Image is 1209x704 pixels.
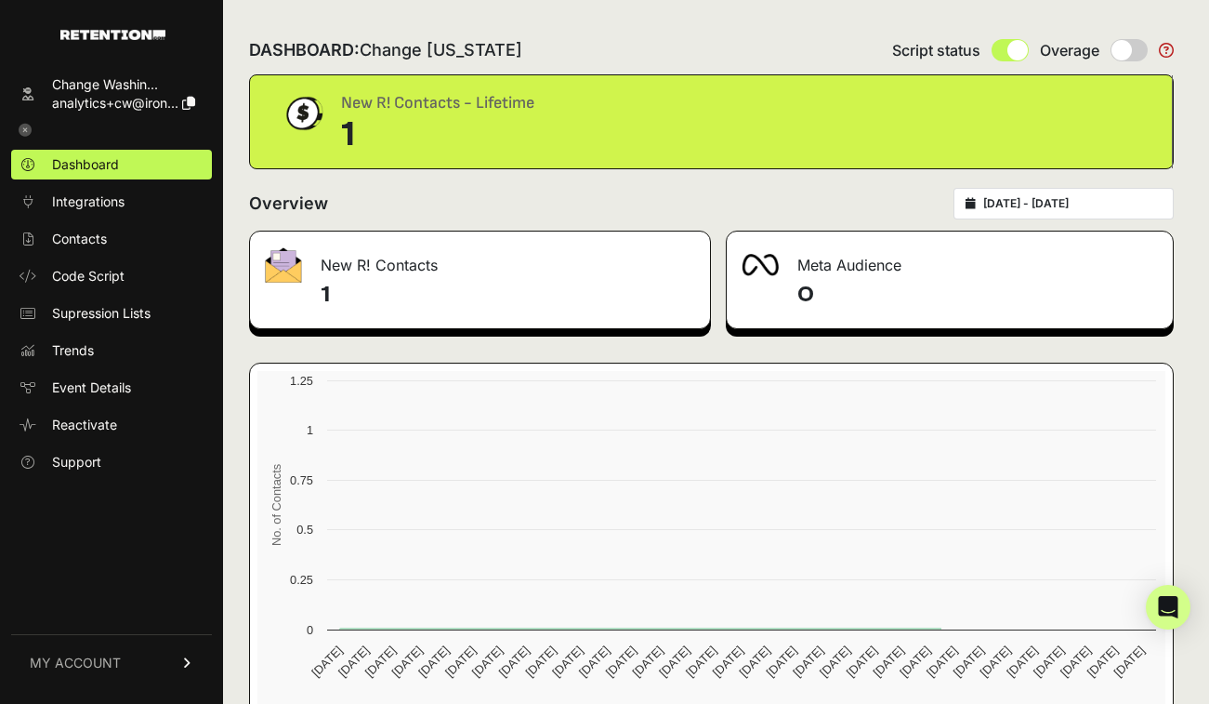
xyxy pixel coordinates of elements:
img: fa-envelope-19ae18322b30453b285274b1b8af3d052b27d846a4fbe8435d1a52b978f639a2.png [265,247,302,283]
text: [DATE] [415,644,452,680]
text: [DATE] [790,644,826,680]
span: Dashboard [52,155,119,174]
a: Supression Lists [11,299,212,328]
h2: Overview [249,191,328,217]
h4: 0 [797,280,1159,310]
a: Dashboard [11,150,212,179]
text: [DATE] [469,644,506,680]
img: fa-meta-2f981b61bb99beabf952f7030308934f19ce035c18b003e963880cc3fabeebb7.png [742,254,779,276]
text: [DATE] [710,644,746,680]
text: [DATE] [897,644,933,680]
text: [DATE] [924,644,960,680]
text: [DATE] [1031,644,1067,680]
div: Meta Audience [727,232,1174,287]
span: Trends [52,341,94,360]
span: MY ACCOUNT [30,654,121,672]
a: Event Details [11,373,212,403]
div: New R! Contacts - Lifetime [341,90,534,116]
text: 0.25 [290,573,313,587]
text: [DATE] [1058,644,1094,680]
text: [DATE] [951,644,987,680]
span: Code Script [52,267,125,286]
h4: 1 [321,280,695,310]
a: Trends [11,336,212,365]
span: Supression Lists [52,304,151,323]
text: [DATE] [362,644,399,680]
span: Integrations [52,193,125,211]
text: [DATE] [817,644,853,680]
text: [DATE] [978,644,1014,680]
text: [DATE] [335,644,372,680]
img: Retention.com [60,30,165,40]
a: Support [11,447,212,477]
text: [DATE] [603,644,639,680]
a: Integrations [11,187,212,217]
text: [DATE] [737,644,773,680]
a: Reactivate [11,410,212,440]
text: [DATE] [576,644,612,680]
text: [DATE] [630,644,666,680]
span: Contacts [52,230,107,248]
text: 1.25 [290,374,313,388]
text: [DATE] [656,644,692,680]
text: 0 [307,623,313,637]
text: [DATE] [496,644,532,680]
span: Overage [1040,39,1099,61]
a: Contacts [11,224,212,254]
div: Open Intercom Messenger [1146,585,1190,630]
text: [DATE] [389,644,426,680]
text: [DATE] [1084,644,1121,680]
text: 1 [307,423,313,437]
span: Reactivate [52,416,117,434]
text: 0.5 [296,523,313,537]
span: Script status [892,39,980,61]
span: Support [52,453,101,472]
text: [DATE] [844,644,880,680]
div: 1 [341,116,534,153]
text: No. of Contacts [269,464,283,546]
div: New R! Contacts [250,232,710,287]
text: [DATE] [763,644,799,680]
text: 0.75 [290,473,313,487]
span: Event Details [52,379,131,397]
a: Code Script [11,261,212,291]
text: [DATE] [1110,644,1147,680]
text: [DATE] [549,644,585,680]
text: [DATE] [1004,644,1040,680]
div: Change Washin... [52,75,195,94]
text: [DATE] [309,644,345,680]
text: [DATE] [522,644,559,680]
a: Change Washin... analytics+cw@iron... [11,70,212,118]
text: [DATE] [683,644,719,680]
img: dollar-coin-05c43ed7efb7bc0c12610022525b4bbbb207c7efeef5aecc26f025e68dcafac9.png [280,90,326,137]
text: [DATE] [442,644,479,680]
span: Change [US_STATE] [360,40,522,60]
text: [DATE] [870,644,906,680]
h2: DASHBOARD: [249,37,522,63]
a: MY ACCOUNT [11,634,212,691]
span: analytics+cw@iron... [52,95,178,111]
